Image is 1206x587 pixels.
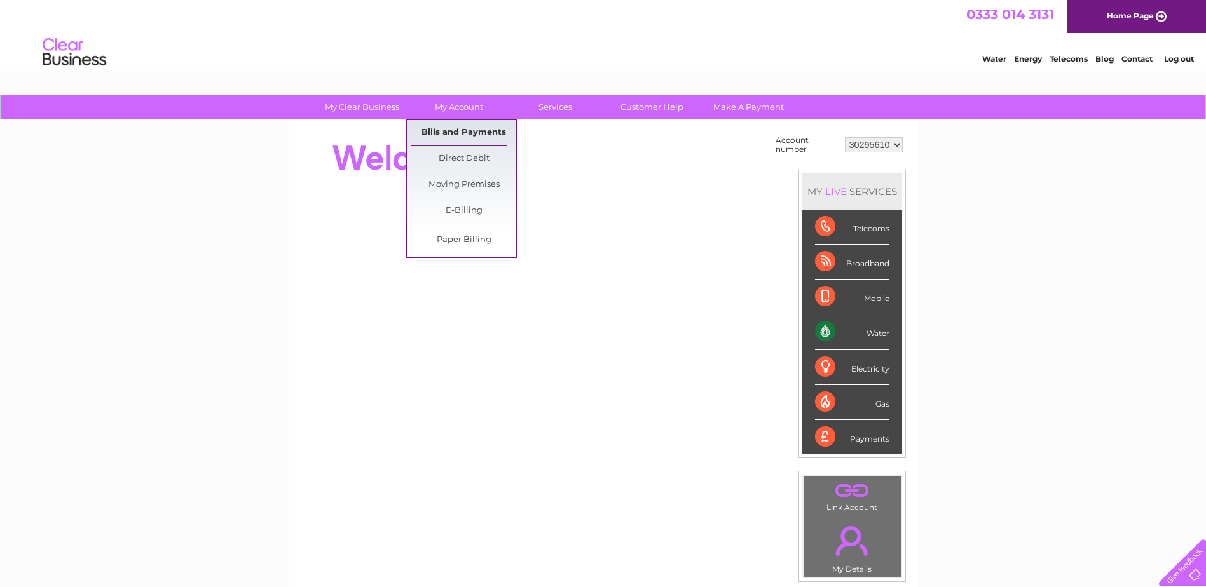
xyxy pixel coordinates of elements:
[411,172,516,198] a: Moving Premises
[815,210,889,245] div: Telecoms
[1095,54,1114,64] a: Blog
[966,6,1054,22] a: 0333 014 3131
[772,133,842,157] td: Account number
[815,280,889,314] div: Mobile
[696,95,801,119] a: Make A Payment
[803,515,901,577] td: My Details
[411,198,516,224] a: E-Billing
[411,120,516,145] a: Bills and Payments
[1014,54,1042,64] a: Energy
[1050,54,1088,64] a: Telecoms
[815,420,889,454] div: Payments
[1164,54,1194,64] a: Log out
[803,475,901,515] td: Link Account
[42,33,107,72] img: logo.png
[303,7,904,62] div: Clear Business is a trading name of Verastar Limited (registered in [GEOGRAPHIC_DATA] No. 3667643...
[1121,54,1153,64] a: Contact
[411,227,516,253] a: Paper Billing
[815,245,889,280] div: Broadband
[310,95,415,119] a: My Clear Business
[807,518,898,563] a: .
[982,54,1006,64] a: Water
[411,146,516,172] a: Direct Debit
[815,350,889,385] div: Electricity
[823,186,849,198] div: LIVE
[815,314,889,349] div: Water
[802,173,902,210] div: MY SERVICES
[600,95,704,119] a: Customer Help
[406,95,511,119] a: My Account
[503,95,608,119] a: Services
[807,479,898,501] a: .
[815,385,889,420] div: Gas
